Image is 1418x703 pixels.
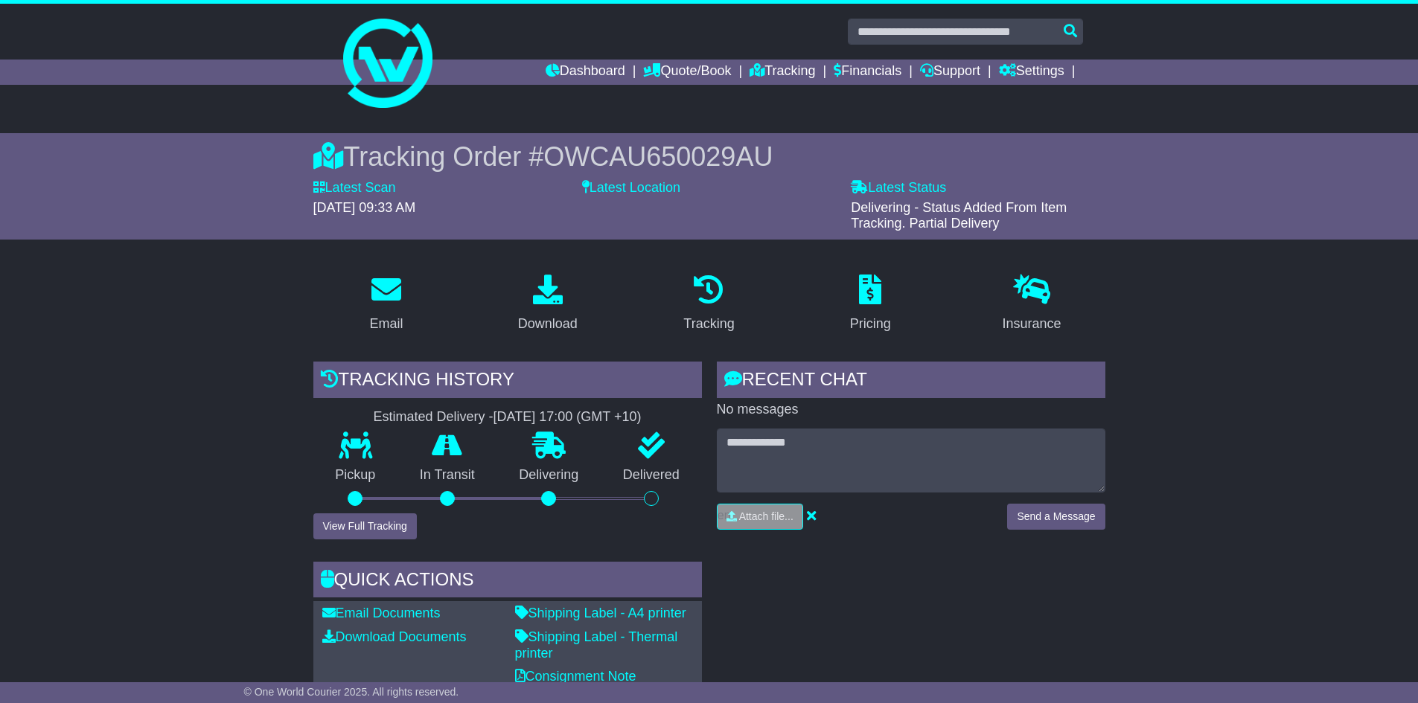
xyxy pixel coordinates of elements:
[717,362,1105,402] div: RECENT CHAT
[643,60,731,85] a: Quote/Book
[999,60,1064,85] a: Settings
[313,562,702,602] div: Quick Actions
[322,629,467,644] a: Download Documents
[313,513,417,539] button: View Full Tracking
[674,269,744,339] a: Tracking
[851,200,1067,231] span: Delivering - Status Added From Item Tracking. Partial Delivery
[369,314,403,334] div: Email
[1007,504,1105,530] button: Send a Message
[244,686,459,698] span: © One World Courier 2025. All rights reserved.
[840,269,901,339] a: Pricing
[546,60,625,85] a: Dashboard
[515,629,678,661] a: Shipping Label - Thermal printer
[543,141,773,172] span: OWCAU650029AU
[834,60,901,85] a: Financials
[397,467,497,484] p: In Transit
[750,60,815,85] a: Tracking
[508,269,587,339] a: Download
[683,314,734,334] div: Tracking
[313,362,702,402] div: Tracking history
[920,60,980,85] a: Support
[850,314,891,334] div: Pricing
[313,141,1105,173] div: Tracking Order #
[717,402,1105,418] p: No messages
[360,269,412,339] a: Email
[518,314,578,334] div: Download
[515,669,636,684] a: Consignment Note
[1003,314,1061,334] div: Insurance
[582,180,680,196] label: Latest Location
[313,409,702,426] div: Estimated Delivery -
[494,409,642,426] div: [DATE] 17:00 (GMT +10)
[313,180,396,196] label: Latest Scan
[313,467,398,484] p: Pickup
[601,467,702,484] p: Delivered
[497,467,601,484] p: Delivering
[851,180,946,196] label: Latest Status
[993,269,1071,339] a: Insurance
[313,200,416,215] span: [DATE] 09:33 AM
[322,606,441,620] a: Email Documents
[515,606,686,620] a: Shipping Label - A4 printer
